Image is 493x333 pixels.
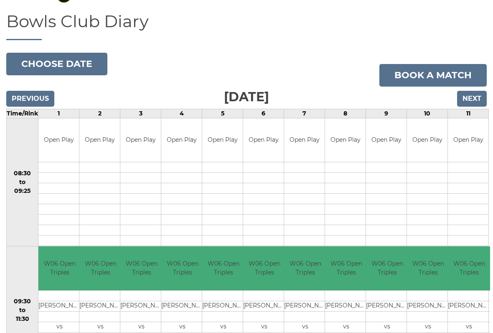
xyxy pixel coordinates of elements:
[79,109,120,118] td: 2
[448,301,490,311] td: [PERSON_NAME]
[284,246,326,290] td: W06 Open Triples
[161,109,202,118] td: 4
[448,118,488,162] td: Open Play
[6,12,487,40] h1: Bowls Club Diary
[7,118,38,246] td: 08:30 to 09:25
[79,118,120,162] td: Open Play
[325,322,367,332] td: vs
[284,301,326,311] td: [PERSON_NAME]
[448,322,490,332] td: vs
[284,322,326,332] td: vs
[202,322,244,332] td: vs
[284,109,325,118] td: 7
[202,118,243,162] td: Open Play
[79,322,122,332] td: vs
[366,301,408,311] td: [PERSON_NAME]
[243,118,284,162] td: Open Play
[6,91,54,107] input: Previous
[366,246,408,290] td: W06 Open Triples
[120,301,163,311] td: [PERSON_NAME]
[120,246,163,290] td: W06 Open Triples
[7,109,38,118] td: Time/Rink
[202,109,243,118] td: 5
[79,246,122,290] td: W06 Open Triples
[161,301,203,311] td: [PERSON_NAME]
[284,118,325,162] td: Open Play
[448,109,489,118] td: 11
[407,301,449,311] td: [PERSON_NAME]
[161,118,202,162] td: Open Play
[379,64,487,87] a: Book a match
[120,322,163,332] td: vs
[120,118,161,162] td: Open Play
[407,322,449,332] td: vs
[202,246,244,290] td: W06 Open Triples
[161,322,203,332] td: vs
[366,109,407,118] td: 9
[366,322,408,332] td: vs
[38,109,79,118] td: 1
[38,246,81,290] td: W06 Open Triples
[161,246,203,290] td: W06 Open Triples
[243,109,284,118] td: 6
[407,118,447,162] td: Open Play
[325,301,367,311] td: [PERSON_NAME]
[325,246,367,290] td: W06 Open Triples
[407,246,449,290] td: W06 Open Triples
[6,53,107,75] button: Choose date
[38,322,81,332] td: vs
[243,246,285,290] td: W06 Open Triples
[407,109,448,118] td: 10
[120,109,161,118] td: 3
[38,118,79,162] td: Open Play
[448,246,490,290] td: W06 Open Triples
[243,301,285,311] td: [PERSON_NAME]
[325,109,366,118] td: 8
[202,301,244,311] td: [PERSON_NAME]
[325,118,366,162] td: Open Play
[457,91,487,107] input: Next
[38,301,81,311] td: [PERSON_NAME]
[243,322,285,332] td: vs
[366,118,407,162] td: Open Play
[79,301,122,311] td: [PERSON_NAME]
